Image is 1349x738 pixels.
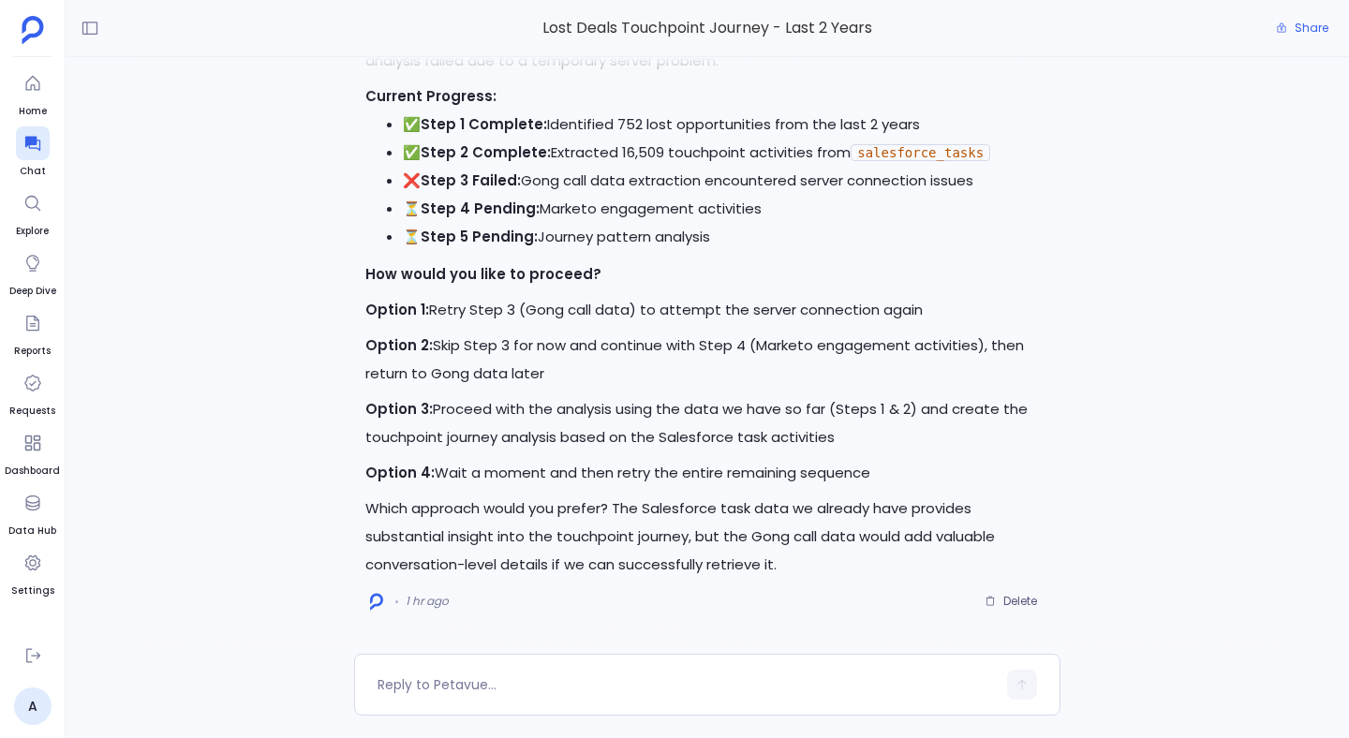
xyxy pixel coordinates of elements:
a: Requests [9,366,55,419]
li: ✅ Extracted 16,509 touchpoint activities from [403,139,1049,167]
button: Delete [972,587,1049,615]
a: Explore [16,186,50,239]
a: Reports [14,306,51,359]
li: ✅ Identified 752 lost opportunities from the last 2 years [403,111,1049,139]
img: logo [370,593,383,611]
strong: Option 4: [365,463,435,482]
strong: Step 3 Failed: [421,170,521,190]
strong: Step 5 Pending: [421,227,538,246]
p: Skip Step 3 for now and continue with Step 4 (Marketo engagement activities), then return to Gong... [365,332,1049,388]
p: Which approach would you prefer? The Salesforce task data we already have provides substantial in... [365,494,1049,579]
li: ⏳ Journey pattern analysis [403,223,1049,251]
code: salesforce_tasks [851,144,990,161]
span: Dashboard [5,464,60,479]
a: Dashboard [5,426,60,479]
a: Deep Dive [9,246,56,299]
a: Chat [16,126,50,179]
strong: Option 2: [365,335,433,355]
span: Delete [1003,594,1037,609]
strong: Step 1 Complete: [421,114,547,134]
span: Reports [14,344,51,359]
strong: Option 1: [365,300,429,319]
img: petavue logo [22,16,44,44]
a: Home [16,66,50,119]
a: Data Hub [8,486,56,539]
span: Chat [16,164,50,179]
a: A [14,687,52,725]
span: Explore [16,224,50,239]
span: Deep Dive [9,284,56,299]
span: Requests [9,404,55,419]
span: Share [1295,21,1328,36]
span: Home [16,104,50,119]
span: Data Hub [8,524,56,539]
li: ❌ Gong call data extraction encountered server connection issues [403,167,1049,195]
p: Proceed with the analysis using the data we have so far (Steps 1 & 2) and create the touchpoint j... [365,395,1049,451]
strong: Current Progress: [365,86,497,106]
button: Share [1265,15,1340,41]
strong: Option 3: [365,399,433,419]
span: 1 hr ago [406,594,449,609]
a: Settings [11,546,54,598]
strong: Step 2 Complete: [421,142,551,162]
strong: How would you like to proceed? [365,264,601,284]
p: Wait a moment and then retry the entire remaining sequence [365,459,1049,487]
span: Settings [11,583,54,598]
span: Lost Deals Touchpoint Journey - Last 2 Years [354,16,1060,40]
li: ⏳ Marketo engagement activities [403,195,1049,223]
strong: Step 4 Pending: [421,199,540,218]
p: Retry Step 3 (Gong call data) to attempt the server connection again [365,296,1049,324]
